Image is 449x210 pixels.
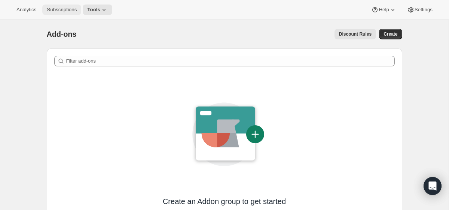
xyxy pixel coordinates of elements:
[424,177,442,195] div: Open Intercom Messenger
[339,31,372,37] span: Discount Rules
[384,31,397,37] span: Create
[403,4,437,15] button: Settings
[66,56,395,66] input: Filter add-ons
[47,30,77,38] span: Add-ons
[163,196,286,207] span: Create an Addon group to get started
[415,7,433,13] span: Settings
[379,7,389,13] span: Help
[367,4,401,15] button: Help
[379,29,402,39] button: Create
[12,4,41,15] button: Analytics
[83,4,112,15] button: Tools
[335,29,376,39] button: Discount Rules
[87,7,100,13] span: Tools
[16,7,36,13] span: Analytics
[42,4,81,15] button: Subscriptions
[47,7,77,13] span: Subscriptions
